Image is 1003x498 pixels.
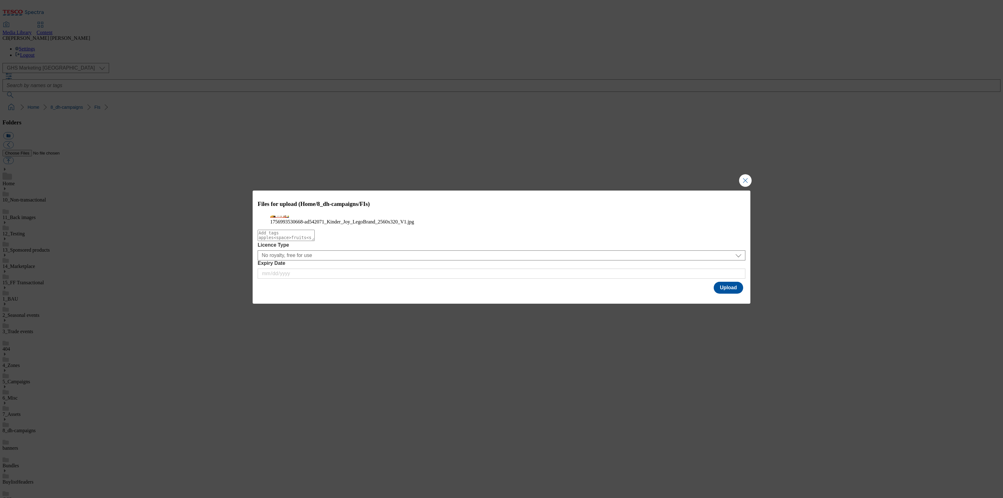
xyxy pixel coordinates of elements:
[258,201,745,207] h3: Files for upload (Home/8_dh-campaigns/FIs)
[258,260,745,266] label: Expiry Date
[253,191,750,304] div: Modal
[270,215,289,218] img: preview
[739,174,752,187] button: Close Modal
[714,282,743,294] button: Upload
[258,242,745,248] label: Licence Type
[270,219,733,225] figcaption: 1756993530668-ad542071_Kinder_Joy_LegoBrand_2560x320_V1.jpg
